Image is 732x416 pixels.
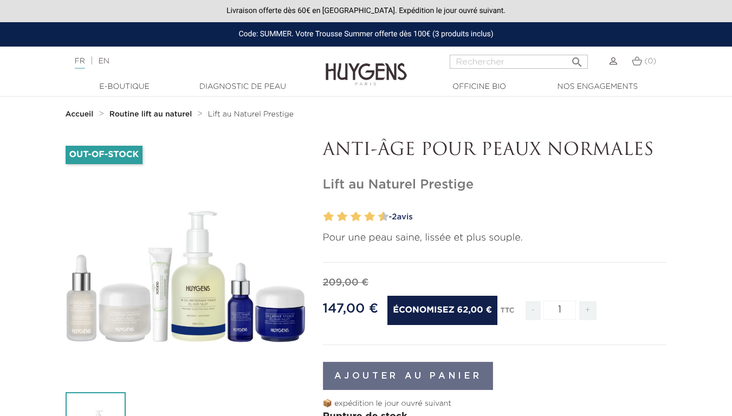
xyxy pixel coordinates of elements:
a: EN [98,57,109,65]
a: Routine lift au naturel [109,110,195,119]
a: Lift au Naturel Prestige [208,110,294,119]
label: 10 [380,209,388,225]
label: 6 [353,209,361,225]
strong: Accueil [66,110,94,118]
span: - [526,301,541,320]
span: 209,00 € [323,278,369,288]
label: 2 [326,209,334,225]
button:  [567,51,587,66]
label: 9 [376,209,380,225]
span: Économisez 62,00 € [387,296,497,325]
span: Lift au Naturel Prestige [208,110,294,118]
label: 8 [367,209,375,225]
label: 4 [339,209,347,225]
label: 1 [321,209,325,225]
label: 7 [362,209,366,225]
img: Huygens [326,45,407,87]
div: | [69,55,297,68]
i:  [571,53,584,66]
span: 2 [392,213,397,221]
strong: Routine lift au naturel [109,110,192,118]
a: Diagnostic de peau [189,81,297,93]
span: + [579,301,597,320]
a: FR [75,57,85,69]
p: 📦 expédition le jour ouvré suivant [323,398,667,409]
h1: Lift au Naturel Prestige [323,177,667,193]
a: -2avis [385,209,667,225]
a: Officine Bio [425,81,534,93]
label: 5 [348,209,352,225]
label: 3 [335,209,339,225]
a: E-Boutique [70,81,179,93]
div: TTC [501,299,515,328]
button: Ajouter au panier [323,362,494,390]
p: Pour une peau saine, lissée et plus souple. [323,231,667,245]
input: Quantité [543,301,576,320]
p: ANTI-ÂGE POUR PEAUX NORMALES [323,140,667,161]
span: (0) [644,57,656,65]
input: Rechercher [450,55,588,69]
a: Nos engagements [543,81,652,93]
span: 147,00 € [323,302,378,315]
li: Out-of-Stock [66,146,143,164]
a: Accueil [66,110,96,119]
